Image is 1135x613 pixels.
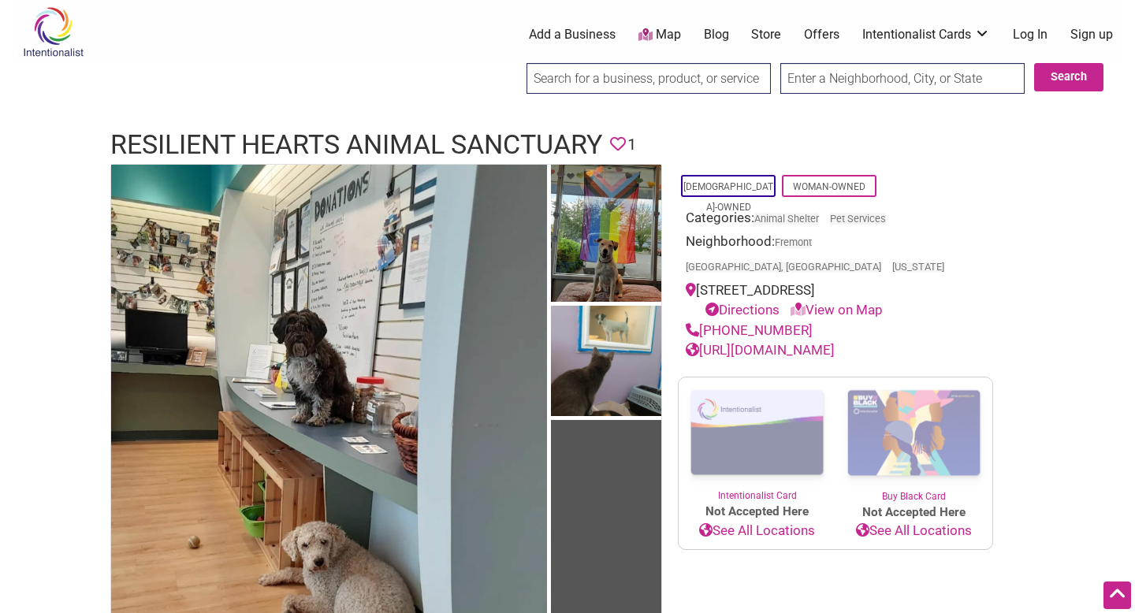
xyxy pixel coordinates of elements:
[793,181,865,192] a: Woman-Owned
[686,208,985,232] div: Categories:
[527,63,771,94] input: Search for a business, product, or service
[16,6,91,58] img: Intentionalist
[627,132,636,157] span: 1
[679,503,835,521] span: Not Accepted Here
[686,280,985,321] div: [STREET_ADDRESS]
[775,238,812,248] span: Fremont
[686,232,985,280] div: Neighborhood:
[780,63,1025,94] input: Enter a Neighborhood, City, or State
[835,377,992,503] a: Buy Black Card
[1103,581,1131,609] div: Scroll Back to Top
[686,322,813,338] a: [PHONE_NUMBER]
[754,213,819,225] a: Animal Shelter
[830,213,886,225] a: Pet Services
[110,126,602,164] h1: Resilient Hearts Animal Sanctuary
[705,302,780,318] a: Directions
[704,26,729,43] a: Blog
[679,377,835,503] a: Intentionalist Card
[791,302,883,318] a: View on Map
[679,377,835,489] img: Intentionalist Card
[638,26,681,44] a: Map
[804,26,839,43] a: Offers
[679,521,835,541] a: See All Locations
[686,342,835,358] a: [URL][DOMAIN_NAME]
[683,181,773,213] a: [DEMOGRAPHIC_DATA]-Owned
[835,521,992,541] a: See All Locations
[1034,63,1103,91] button: Search
[835,503,992,522] span: Not Accepted Here
[835,377,992,489] img: Buy Black Card
[751,26,781,43] a: Store
[1070,26,1113,43] a: Sign up
[1013,26,1048,43] a: Log In
[892,262,944,273] span: [US_STATE]
[862,26,990,43] a: Intentionalist Cards
[529,26,616,43] a: Add a Business
[686,262,881,273] span: [GEOGRAPHIC_DATA], [GEOGRAPHIC_DATA]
